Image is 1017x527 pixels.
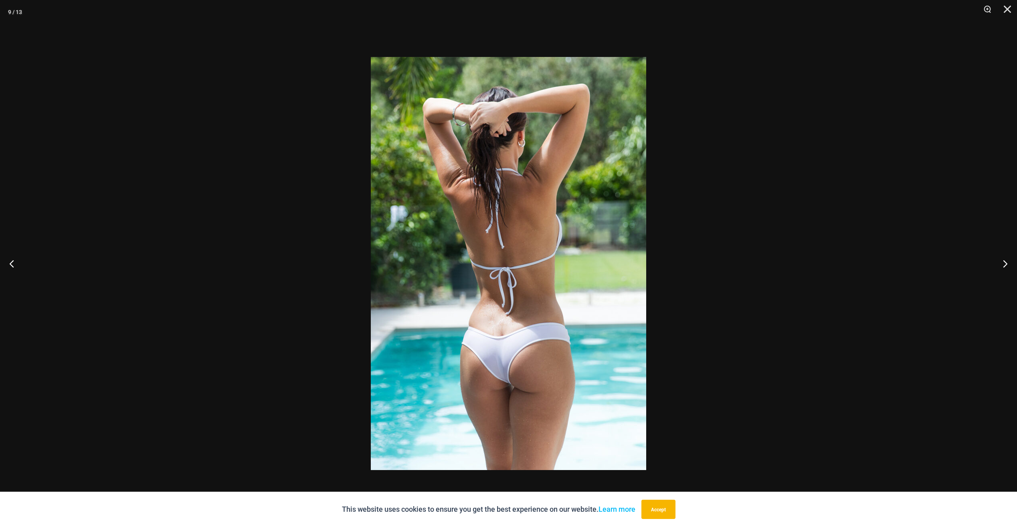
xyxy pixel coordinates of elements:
img: Breakwater White 3153 Top 4956 Shorts 04 [371,57,646,470]
p: This website uses cookies to ensure you get the best experience on our website. [342,503,635,515]
button: Accept [641,500,675,519]
button: Next [987,243,1017,284]
div: 9 / 13 [8,6,22,18]
a: Learn more [598,505,635,513]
